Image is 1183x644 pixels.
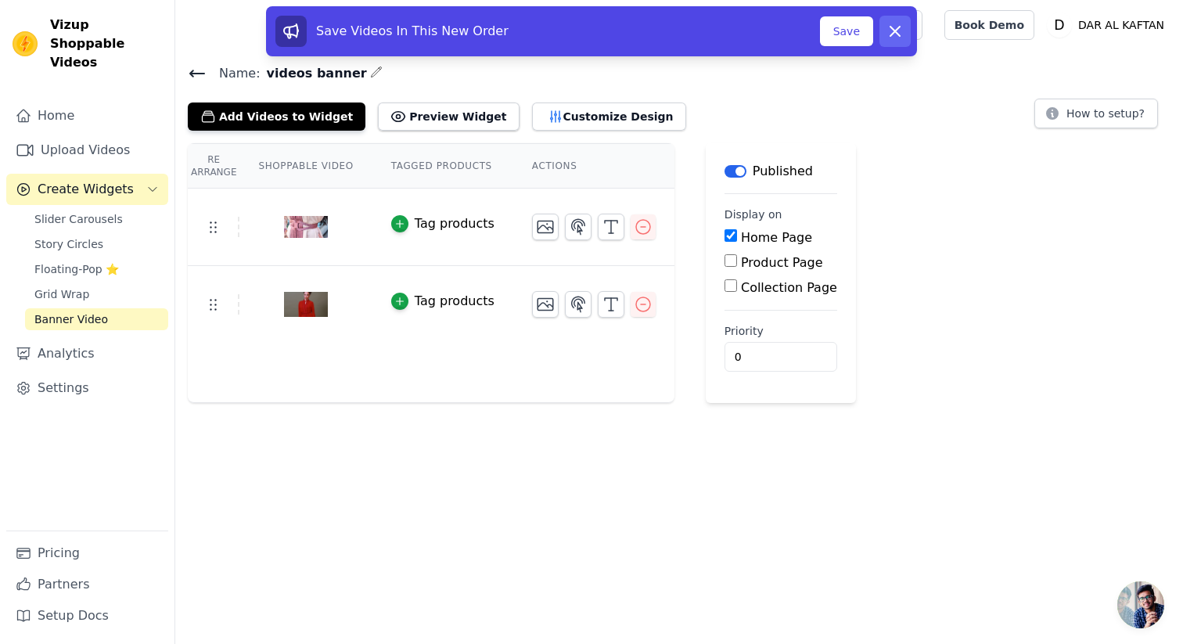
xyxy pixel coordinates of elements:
[6,100,168,131] a: Home
[25,208,168,230] a: Slider Carousels
[378,103,519,131] button: Preview Widget
[284,189,328,264] img: vizup-images-a318.png
[6,569,168,600] a: Partners
[6,538,168,569] a: Pricing
[284,267,328,342] img: vizup-images-15e9.png
[6,135,168,166] a: Upload Videos
[415,292,494,311] div: Tag products
[415,214,494,233] div: Tag products
[34,286,89,302] span: Grid Wrap
[38,180,134,199] span: Create Widgets
[6,338,168,369] a: Analytics
[1034,99,1158,128] button: How to setup?
[532,103,686,131] button: Customize Design
[753,162,813,181] p: Published
[741,280,837,295] label: Collection Page
[513,144,674,189] th: Actions
[725,323,837,339] label: Priority
[261,64,367,83] span: videos banner
[820,16,873,46] button: Save
[207,64,261,83] span: Name:
[25,308,168,330] a: Banner Video
[725,207,782,222] legend: Display on
[1034,110,1158,124] a: How to setup?
[34,261,119,277] span: Floating-Pop ⭐
[6,372,168,404] a: Settings
[34,211,123,227] span: Slider Carousels
[741,255,823,270] label: Product Page
[188,103,365,131] button: Add Videos to Widget
[25,283,168,305] a: Grid Wrap
[34,236,103,252] span: Story Circles
[391,214,494,233] button: Tag products
[532,291,559,318] button: Change Thumbnail
[316,23,509,38] span: Save Videos In This New Order
[188,144,239,189] th: Re Arrange
[372,144,513,189] th: Tagged Products
[391,292,494,311] button: Tag products
[532,214,559,240] button: Change Thumbnail
[25,258,168,280] a: Floating-Pop ⭐
[741,230,812,245] label: Home Page
[370,63,383,84] div: Edit Name
[6,600,168,631] a: Setup Docs
[34,311,108,327] span: Banner Video
[1117,581,1164,628] div: Ouvrir le chat
[239,144,372,189] th: Shoppable Video
[25,233,168,255] a: Story Circles
[6,174,168,205] button: Create Widgets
